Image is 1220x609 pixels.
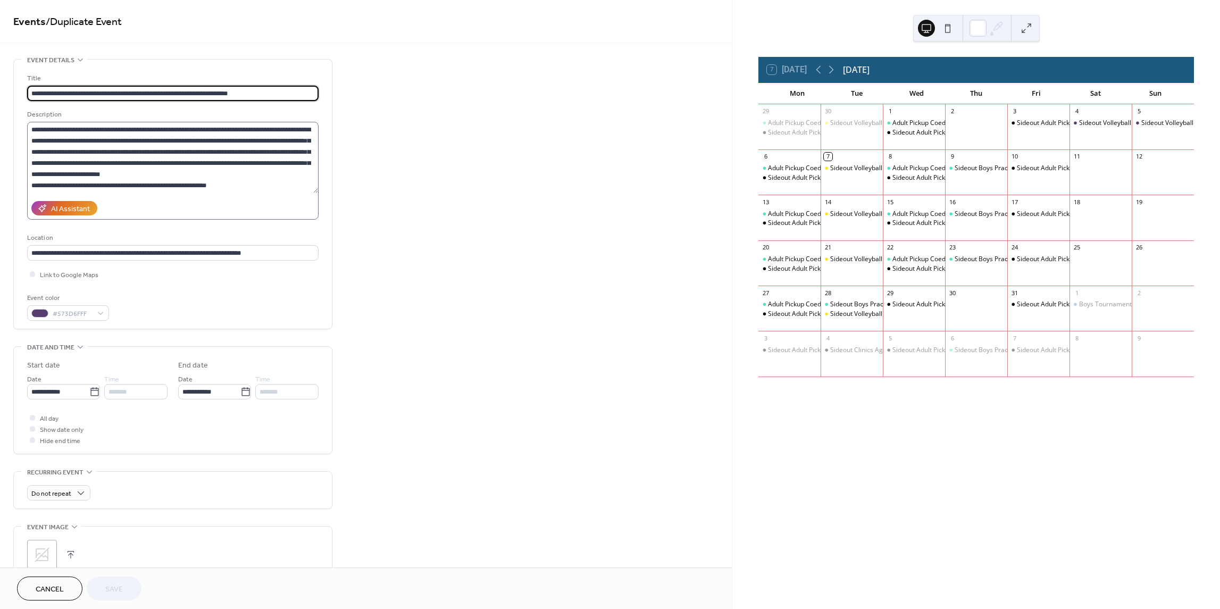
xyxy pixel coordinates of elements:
[1010,198,1018,206] div: 17
[821,255,883,264] div: Sideout Volleyball Clinic Oct 7, 14, 21, 28
[31,201,97,215] button: AI Assistant
[27,109,316,120] div: Description
[887,83,946,104] div: Wed
[1006,83,1066,104] div: Fri
[1126,83,1185,104] div: Sun
[1135,334,1143,342] div: 9
[948,153,956,161] div: 9
[27,374,41,385] span: Date
[948,289,956,297] div: 30
[830,300,923,309] div: Sideout Boys Practice Tentative
[758,173,821,182] div: Sideout Adult Pickup Co-ed
[1007,210,1069,219] div: Sideout Adult Pickup Co-ed
[824,198,832,206] div: 14
[178,360,208,371] div: End date
[1017,300,1096,309] div: Sideout Adult Pickup Co-ed
[948,334,956,342] div: 6
[27,342,74,353] span: Date and time
[883,255,945,264] div: Adult Pickup Coed
[1069,300,1132,309] div: Boys Tournament Fresno
[1007,346,1069,355] div: Sideout Adult Pickup Co-ed
[1135,153,1143,161] div: 12
[945,210,1007,219] div: Sideout Boys Practice Tentative
[892,128,972,137] div: Sideout Adult Pickup Co-ed
[1069,119,1132,128] div: Sideout Volleyball Club Tryout Ages 9-14 & 15-18
[824,289,832,297] div: 28
[27,360,60,371] div: Start date
[886,107,894,115] div: 1
[1007,255,1069,264] div: Sideout Adult Pickup Co-ed
[886,289,894,297] div: 29
[824,107,832,115] div: 30
[758,128,821,137] div: Sideout Adult Pickup Co-ed
[1007,300,1069,309] div: Sideout Adult Pickup Co-ed
[883,164,945,173] div: Adult Pickup Coed
[768,255,821,264] div: Adult Pickup Coed
[1079,300,1198,309] div: Boys Tournament [GEOGRAPHIC_DATA]
[1135,107,1143,115] div: 5
[886,153,894,161] div: 8
[843,63,870,76] div: [DATE]
[1017,164,1096,173] div: Sideout Adult Pickup Co-ed
[821,346,883,355] div: Sideout Clinics Ages 9-14
[46,12,122,32] span: / Duplicate Event
[948,107,956,115] div: 2
[892,164,946,173] div: Adult Pickup Coed
[883,173,945,182] div: Sideout Adult Pickup Co-ed
[17,577,82,600] a: Cancel
[892,264,972,273] div: Sideout Adult Pickup Co-ed
[830,164,943,173] div: Sideout Volleyball Clinic [DATE], 21, 28
[955,164,1048,173] div: Sideout Boys Practice Tentative
[830,255,943,264] div: Sideout Volleyball Clinic [DATE], 21, 28
[27,522,69,533] span: Event image
[948,198,956,206] div: 16
[830,119,950,128] div: Sideout Volleyball Clinic [DATE], 23, & 30
[945,164,1007,173] div: Sideout Boys Practice Tentative
[768,210,821,219] div: Adult Pickup Coed
[892,255,946,264] div: Adult Pickup Coed
[104,374,119,385] span: Time
[768,119,821,128] div: Adult Pickup Coed
[13,12,46,32] a: Events
[762,107,770,115] div: 29
[768,300,821,309] div: Adult Pickup Coed
[762,334,770,342] div: 3
[955,346,1048,355] div: Sideout Boys Practice Tentative
[40,270,98,281] span: Link to Google Maps
[821,310,883,319] div: Sideout Volleyball Clinic Oct 7, 14, 21, 28
[31,488,71,500] span: Do not repeat
[762,153,770,161] div: 6
[762,289,770,297] div: 27
[40,436,80,447] span: Hide end time
[758,255,821,264] div: Adult Pickup Coed
[758,346,821,355] div: Sideout Adult Pickup Co-ed
[955,210,1048,219] div: Sideout Boys Practice Tentative
[178,374,193,385] span: Date
[768,310,847,319] div: Sideout Adult Pickup Co-ed
[1135,289,1143,297] div: 2
[27,467,83,478] span: Recurring event
[886,198,894,206] div: 15
[1135,244,1143,252] div: 26
[892,300,972,309] div: Sideout Adult Pickup Co-ed
[824,334,832,342] div: 4
[53,308,92,320] span: #573D6FFF
[36,584,64,595] span: Cancel
[886,244,894,252] div: 22
[768,128,847,137] div: Sideout Adult Pickup Co-ed
[51,204,90,215] div: AI Assistant
[883,210,945,219] div: Adult Pickup Coed
[945,346,1007,355] div: Sideout Boys Practice Tentative
[758,210,821,219] div: Adult Pickup Coed
[1017,346,1096,355] div: Sideout Adult Pickup Co-ed
[1007,119,1069,128] div: Sideout Adult Pickup Co-ed
[883,128,945,137] div: Sideout Adult Pickup Co-ed
[1010,289,1018,297] div: 31
[883,346,945,355] div: Sideout Adult Pickup Co-ed
[821,300,883,309] div: Sideout Boys Practice Tentative
[830,210,943,219] div: Sideout Volleyball Clinic [DATE], 21, 28
[1073,198,1081,206] div: 18
[830,310,943,319] div: Sideout Volleyball Clinic [DATE], 21, 28
[27,55,74,66] span: Event details
[40,413,59,424] span: All day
